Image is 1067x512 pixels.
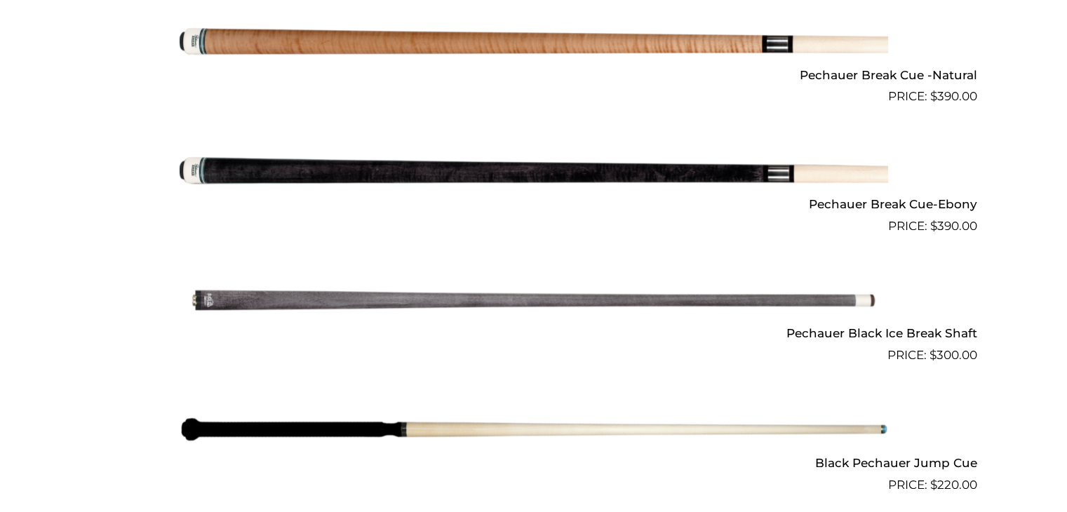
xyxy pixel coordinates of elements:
[930,89,977,103] bdi: 390.00
[930,89,937,103] span: $
[180,241,888,359] img: Pechauer Black Ice Break Shaft
[930,348,977,362] bdi: 300.00
[930,348,937,362] span: $
[930,478,937,492] span: $
[90,112,977,235] a: Pechauer Break Cue-Ebony $390.00
[180,370,888,488] img: Black Pechauer Jump Cue
[90,321,977,346] h2: Pechauer Black Ice Break Shaft
[930,219,977,233] bdi: 390.00
[90,191,977,217] h2: Pechauer Break Cue-Ebony
[930,478,977,492] bdi: 220.00
[180,112,888,229] img: Pechauer Break Cue-Ebony
[90,450,977,476] h2: Black Pechauer Jump Cue
[90,62,977,88] h2: Pechauer Break Cue -Natural
[90,241,977,365] a: Pechauer Black Ice Break Shaft $300.00
[90,370,977,494] a: Black Pechauer Jump Cue $220.00
[930,219,937,233] span: $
